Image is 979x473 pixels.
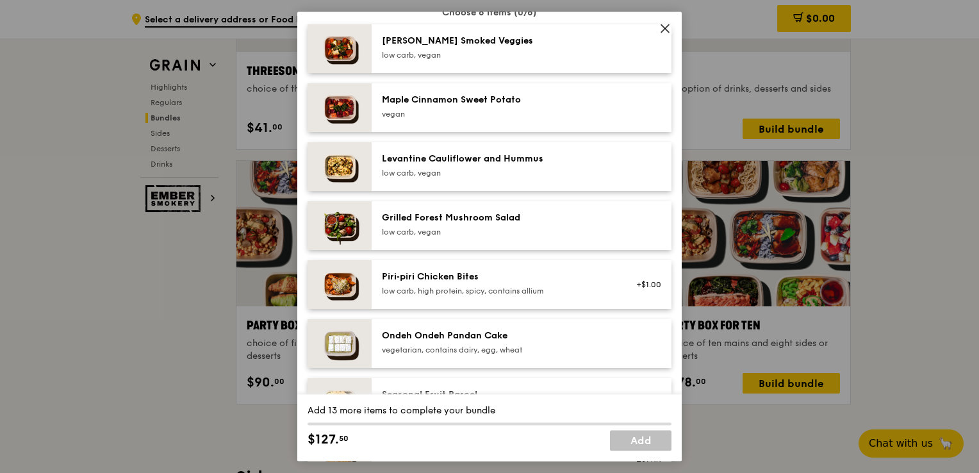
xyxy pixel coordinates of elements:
div: [PERSON_NAME] Smoked Veggies [382,35,612,47]
div: Grilled Forest Mushroom Salad [382,212,612,224]
div: Seasonal Fruit Parcel [382,388,612,401]
div: Piri‑piri Chicken Bites [382,270,612,283]
span: $127. [308,431,339,450]
span: 50 [339,434,349,444]
div: low carb, vegan [382,227,612,237]
div: Maple Cinnamon Sweet Potato [382,94,612,106]
div: low carb, vegan [382,50,612,60]
div: Ondeh Ondeh Pandan Cake [382,329,612,342]
img: daily_normal_Maple_Cinnamon_Sweet_Potato__Horizontal_.jpg [308,83,372,132]
a: Add [610,431,671,451]
img: daily_normal_Piri-Piri-Chicken-Bites-HORZ.jpg [308,260,372,309]
img: daily_normal_Grilled-Forest-Mushroom-Salad-HORZ.jpg [308,201,372,250]
img: daily_normal_Ondeh_Ondeh_Pandan_Cake-HORZ.jpg [308,319,372,368]
img: daily_normal_Thyme-Rosemary-Zucchini-HORZ.jpg [308,24,372,73]
div: +$1.00 [627,279,661,290]
div: Choose 6 items (0/6) [308,6,671,19]
div: low carb, high protein, spicy, contains allium [382,286,612,296]
div: low carb, vegan [382,168,612,178]
div: vegan [382,109,612,119]
div: Add 13 more items to complete your bundle [308,405,671,418]
div: vegetarian, contains dairy, egg, wheat [382,345,612,355]
img: daily_normal_Levantine_Cauliflower_and_Hummus__Horizontal_.jpg [308,142,372,191]
div: Levantine Cauliflower and Hummus [382,153,612,165]
img: daily_normal_Seasonal_Fruit_Parcel__Horizontal_.jpg [308,378,372,427]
